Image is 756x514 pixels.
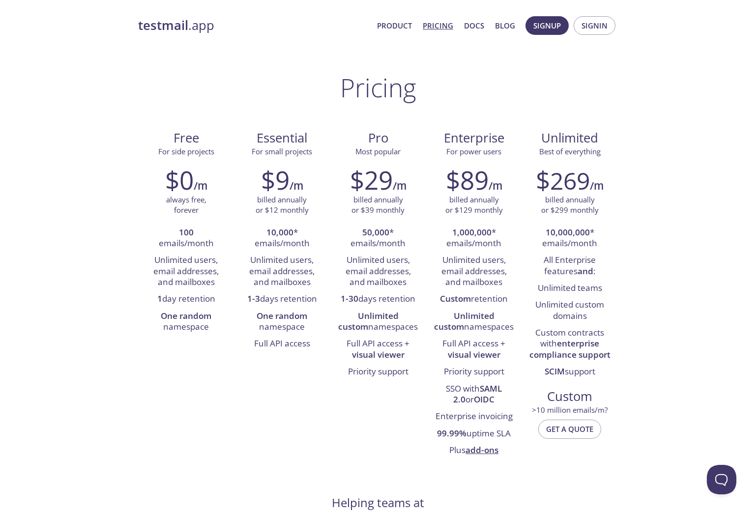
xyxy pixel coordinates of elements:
[434,225,515,253] li: * emails/month
[434,252,515,291] li: Unlimited users, email addresses, and mailboxes
[362,227,389,238] strong: 50,000
[337,364,418,380] li: Priority support
[434,308,515,336] li: namespaces
[337,336,418,364] li: Full API access +
[582,19,608,32] span: Signin
[145,252,227,291] li: Unlimited users, email addresses, and mailboxes
[166,195,206,216] p: always free, forever
[337,252,418,291] li: Unlimited users, email addresses, and mailboxes
[530,388,610,405] span: Custom
[465,444,498,456] a: add-ons
[546,423,593,435] span: Get a quote
[541,195,599,216] p: billed annually or $299 monthly
[437,428,466,439] strong: 99.99%
[157,293,162,304] strong: 1
[529,338,611,360] strong: enterprise compliance support
[338,310,399,332] strong: Unlimited custom
[574,16,615,35] button: Signin
[241,225,322,253] li: * emails/month
[434,364,515,380] li: Priority support
[145,308,227,336] li: namespace
[393,177,407,194] h6: /m
[529,297,611,325] li: Unlimited custom domains
[332,495,424,511] h4: Helping teams at
[290,177,303,194] h6: /m
[536,165,590,195] h2: $
[247,293,260,304] strong: 1-3
[138,17,369,34] a: testmail.app
[337,308,418,336] li: namespaces
[241,308,322,336] li: namespace
[145,291,227,308] li: day retention
[525,16,569,35] button: Signup
[352,349,405,360] strong: visual viewer
[446,165,489,195] h2: $89
[446,146,501,156] span: For power users
[146,130,226,146] span: Free
[474,394,494,405] strong: OIDC
[529,225,611,253] li: * emails/month
[377,19,412,32] a: Product
[539,146,601,156] span: Best of everything
[529,280,611,297] li: Unlimited teams
[161,310,211,321] strong: One random
[434,130,514,146] span: Enterprise
[257,310,307,321] strong: One random
[545,366,565,377] strong: SCIM
[546,227,590,238] strong: 10,000,000
[529,364,611,380] li: support
[242,130,322,146] span: Essential
[145,225,227,253] li: emails/month
[448,349,500,360] strong: visual viewer
[434,336,515,364] li: Full API access +
[179,227,194,238] strong: 100
[495,19,515,32] a: Blog
[453,383,502,405] strong: SAML 2.0
[464,19,484,32] a: Docs
[423,19,453,32] a: Pricing
[529,252,611,280] li: All Enterprise features :
[538,420,601,438] button: Get a quote
[350,165,393,195] h2: $29
[241,252,322,291] li: Unlimited users, email addresses, and mailboxes
[337,291,418,308] li: days retention
[434,442,515,459] li: Plus
[434,291,515,308] li: retention
[445,195,503,216] p: billed annually or $129 monthly
[351,195,405,216] p: billed annually or $39 monthly
[489,177,502,194] h6: /m
[241,336,322,352] li: Full API access
[434,408,515,425] li: Enterprise invoicing
[256,195,309,216] p: billed annually or $12 monthly
[578,265,593,277] strong: and
[533,19,561,32] span: Signup
[440,293,471,304] strong: Custom
[158,146,214,156] span: For side projects
[165,165,194,195] h2: $0
[241,291,322,308] li: days retention
[550,165,590,197] span: 269
[434,381,515,409] li: SSO with or
[707,465,736,494] iframe: Help Scout Beacon - Open
[337,225,418,253] li: * emails/month
[434,310,494,332] strong: Unlimited custom
[590,177,604,194] h6: /m
[452,227,492,238] strong: 1,000,000
[138,17,188,34] strong: testmail
[340,73,416,102] h1: Pricing
[341,293,358,304] strong: 1-30
[266,227,293,238] strong: 10,000
[541,129,598,146] span: Unlimited
[355,146,401,156] span: Most popular
[194,177,207,194] h6: /m
[261,165,290,195] h2: $9
[338,130,418,146] span: Pro
[252,146,312,156] span: For small projects
[532,405,608,415] span: > 10 million emails/m?
[434,426,515,442] li: uptime SLA
[529,325,611,364] li: Custom contracts with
